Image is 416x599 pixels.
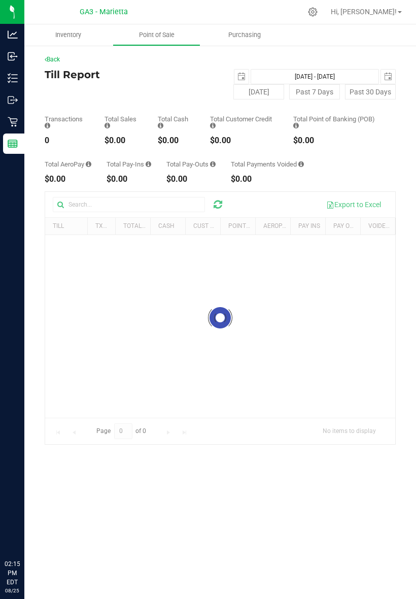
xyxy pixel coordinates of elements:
div: Transactions [45,116,89,129]
a: Purchasing [200,24,289,46]
i: Sum of the successful, non-voided point-of-banking payment transaction amounts, both via payment ... [293,122,299,129]
span: GA3 - Marietta [80,8,128,16]
span: Point of Sale [125,30,188,40]
i: Sum of all voided payment transaction amounts (excluding tips and transaction fees) within the da... [298,161,304,168]
i: Count of all successful payment transactions, possibly including voids, refunds, and cash-back fr... [45,122,50,129]
i: Sum of all cash pay-outs removed from tills within the date range. [210,161,216,168]
inline-svg: Inventory [8,73,18,83]
div: Total Pay-Ins [107,161,151,168]
div: Total Point of Banking (POB) [293,116,380,129]
i: Sum of all successful, non-voided payment transaction amounts using account credit as the payment... [210,122,216,129]
div: $0.00 [107,175,151,183]
div: $0.00 [231,175,304,183]
i: Sum of all successful, non-voided cash payment transaction amounts (excluding tips and transactio... [158,122,163,129]
h4: Till Report [45,69,220,80]
div: Total Pay-Outs [166,161,216,168]
a: Back [45,56,60,63]
inline-svg: Inbound [8,51,18,61]
div: 0 [45,137,89,145]
div: $0.00 [45,175,91,183]
div: Total Sales [105,116,143,129]
i: Sum of all successful AeroPay payment transaction amounts for all purchases in the date range. Ex... [86,161,91,168]
button: Past 7 Days [289,84,340,99]
div: $0.00 [293,137,380,145]
p: 02:15 PM EDT [5,559,20,587]
div: Manage settings [306,7,319,17]
div: $0.00 [158,137,195,145]
i: Sum of all successful, non-voided payment transaction amounts (excluding tips and transaction fee... [105,122,110,129]
div: $0.00 [166,175,216,183]
button: [DATE] [233,84,284,99]
span: select [381,70,395,84]
span: Hi, [PERSON_NAME]! [331,8,397,16]
inline-svg: Analytics [8,29,18,40]
div: Total Payments Voided [231,161,304,168]
div: Total AeroPay [45,161,91,168]
p: 08/25 [5,587,20,594]
div: $0.00 [105,137,143,145]
span: Purchasing [215,30,274,40]
div: Total Cash [158,116,195,129]
div: Total Customer Credit [210,116,278,129]
span: Inventory [42,30,95,40]
a: Inventory [24,24,113,46]
inline-svg: Retail [8,117,18,127]
inline-svg: Outbound [8,95,18,105]
inline-svg: Reports [8,139,18,149]
a: Point of Sale [113,24,201,46]
i: Sum of all cash pay-ins added to tills within the date range. [146,161,151,168]
span: select [234,70,249,84]
button: Past 30 Days [345,84,396,99]
div: $0.00 [210,137,278,145]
